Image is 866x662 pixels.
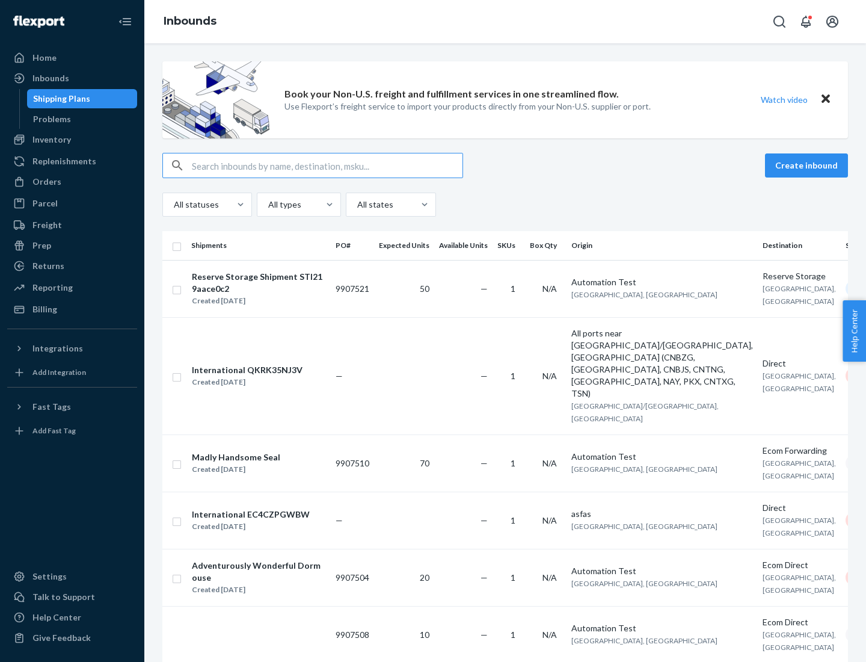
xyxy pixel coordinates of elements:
div: Created [DATE] [192,463,280,475]
div: Give Feedback [32,632,91,644]
div: Direct [763,357,836,370]
div: Prep [32,240,51,252]
img: Flexport logo [13,16,64,28]
div: Automation Test [571,622,753,634]
div: Parcel [32,197,58,209]
td: 9907521 [331,260,374,317]
div: Created [DATE] [192,295,325,307]
th: Destination [758,231,841,260]
a: Add Integration [7,363,137,382]
span: 1 [511,630,515,640]
div: Automation Test [571,565,753,577]
div: Replenishments [32,155,96,167]
div: Orders [32,176,61,188]
input: All statuses [173,199,174,211]
span: 50 [420,283,429,294]
span: [GEOGRAPHIC_DATA], [GEOGRAPHIC_DATA] [571,579,717,588]
span: [GEOGRAPHIC_DATA], [GEOGRAPHIC_DATA] [571,522,717,531]
div: Ecom Direct [763,559,836,571]
a: Returns [7,256,137,276]
div: Settings [32,571,67,583]
div: Automation Test [571,276,753,288]
div: Problems [33,113,71,125]
a: Orders [7,172,137,191]
div: Created [DATE] [192,376,302,388]
a: Shipping Plans [27,89,138,108]
div: Ecom Direct [763,616,836,628]
div: Reporting [32,282,73,294]
div: Add Integration [32,367,86,377]
a: Help Center [7,608,137,627]
span: [GEOGRAPHIC_DATA], [GEOGRAPHIC_DATA] [763,630,836,652]
th: PO# [331,231,374,260]
td: 9907504 [331,549,374,606]
div: International QKRK35NJ3V [192,364,302,376]
span: [GEOGRAPHIC_DATA], [GEOGRAPHIC_DATA] [763,284,836,306]
button: Integrations [7,339,137,358]
button: Open account menu [820,10,844,34]
span: N/A [542,630,557,640]
span: [GEOGRAPHIC_DATA], [GEOGRAPHIC_DATA] [571,636,717,645]
span: — [481,572,488,583]
span: — [481,630,488,640]
th: Shipments [186,231,331,260]
div: Madly Handsome Seal [192,451,280,463]
span: 70 [420,458,429,468]
a: Prep [7,236,137,255]
span: — [481,283,488,294]
span: — [481,515,488,525]
a: Reporting [7,278,137,297]
button: Help Center [843,300,866,362]
span: — [481,371,488,381]
a: Talk to Support [7,587,137,607]
span: [GEOGRAPHIC_DATA], [GEOGRAPHIC_DATA] [763,573,836,595]
div: Returns [32,260,64,272]
a: Parcel [7,194,137,213]
div: Created [DATE] [192,584,325,596]
span: [GEOGRAPHIC_DATA], [GEOGRAPHIC_DATA] [763,371,836,393]
a: Settings [7,567,137,586]
div: Reserve Storage [763,270,836,282]
div: Add Fast Tag [32,425,76,436]
span: — [481,458,488,468]
span: 1 [511,371,515,381]
div: Reserve Storage Shipment STI219aace0c2 [192,271,325,295]
span: N/A [542,458,557,468]
a: Add Fast Tag [7,421,137,441]
a: Inventory [7,130,137,149]
span: 20 [420,572,429,583]
span: 10 [420,630,429,640]
span: 1 [511,283,515,294]
th: Available Units [434,231,493,260]
div: Fast Tags [32,401,71,413]
div: Talk to Support [32,591,95,603]
a: Home [7,48,137,67]
div: Ecom Forwarding [763,445,836,457]
input: All states [356,199,357,211]
a: Problems [27,110,138,129]
span: 1 [511,515,515,525]
span: N/A [542,572,557,583]
button: Open Search Box [767,10,791,34]
span: N/A [542,371,557,381]
a: Inbounds [7,69,137,88]
button: Close Navigation [113,10,137,34]
a: Inbounds [164,14,216,28]
button: Fast Tags [7,397,137,416]
button: Create inbound [765,153,848,178]
div: Created [DATE] [192,521,310,533]
span: N/A [542,283,557,294]
a: Billing [7,300,137,319]
p: Use Flexport’s freight service to import your products directly from your Non-U.S. supplier or port. [284,101,651,113]
div: Home [32,52,57,64]
a: Replenishments [7,152,137,171]
input: Search inbounds by name, destination, msku... [192,153,462,178]
span: — [336,371,343,381]
a: Freight [7,215,137,235]
div: asfas [571,508,753,520]
div: Inbounds [32,72,69,84]
th: Expected Units [374,231,434,260]
button: Give Feedback [7,628,137,648]
div: International EC4CZPGWBW [192,509,310,521]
